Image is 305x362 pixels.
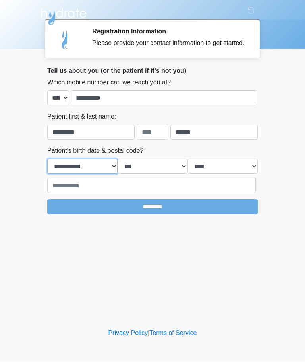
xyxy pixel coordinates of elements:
label: Patient's birth date & postal code? [47,146,143,156]
a: Terms of Service [149,330,197,337]
div: Please provide your contact information to get started. [92,39,246,48]
h2: Tell us about you (or the patient if it's not you) [47,67,258,75]
img: Hydrate IV Bar - Arcadia Logo [39,6,88,26]
label: Which mobile number can we reach you at? [47,78,171,88]
a: | [148,330,149,337]
img: Agent Avatar [53,28,77,52]
label: Patient first & last name: [47,112,116,122]
a: Privacy Policy [108,330,148,337]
